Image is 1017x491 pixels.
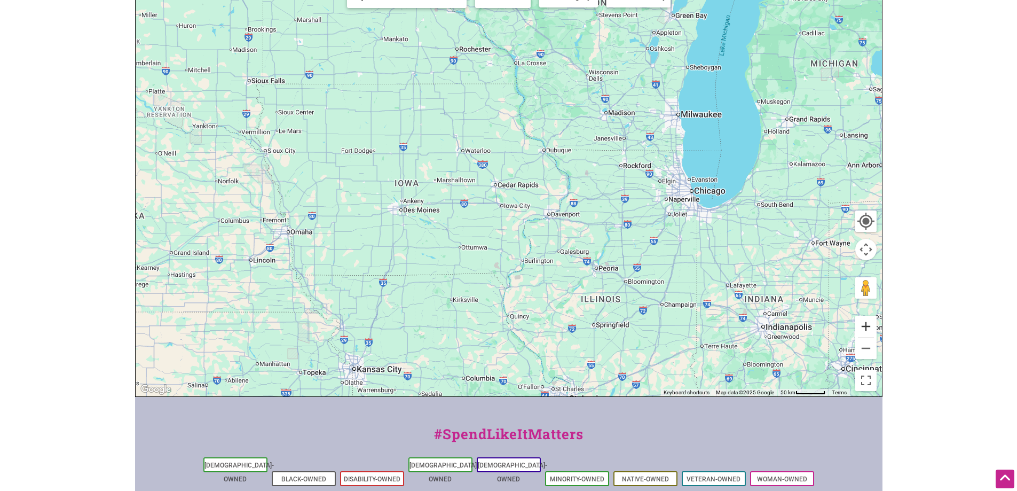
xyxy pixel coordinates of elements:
[832,389,847,395] a: Terms (opens in new tab)
[781,389,795,395] span: 50 km
[135,424,882,455] div: #SpendLikeItMatters
[664,389,709,396] button: Keyboard shortcuts
[855,239,877,260] button: Map camera controls
[687,476,740,483] a: Veteran-Owned
[855,369,877,391] button: Toggle fullscreen view
[204,462,274,483] a: [DEMOGRAPHIC_DATA]-Owned
[855,338,877,359] button: Zoom out
[550,476,604,483] a: Minority-Owned
[855,316,877,337] button: Zoom in
[757,476,807,483] a: Woman-Owned
[716,389,774,395] span: Map data ©2025 Google
[622,476,669,483] a: Native-Owned
[138,383,174,396] a: Open this area in Google Maps (opens a new window)
[777,389,829,396] button: Map Scale: 50 km per 52 pixels
[409,462,479,483] a: [DEMOGRAPHIC_DATA]-Owned
[478,462,547,483] a: [DEMOGRAPHIC_DATA]-Owned
[281,476,326,483] a: Black-Owned
[996,470,1014,488] div: Scroll Back to Top
[855,211,877,232] button: Your Location
[855,277,877,299] button: Drag Pegman onto the map to open Street View
[344,476,400,483] a: Disability-Owned
[138,383,174,396] img: Google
